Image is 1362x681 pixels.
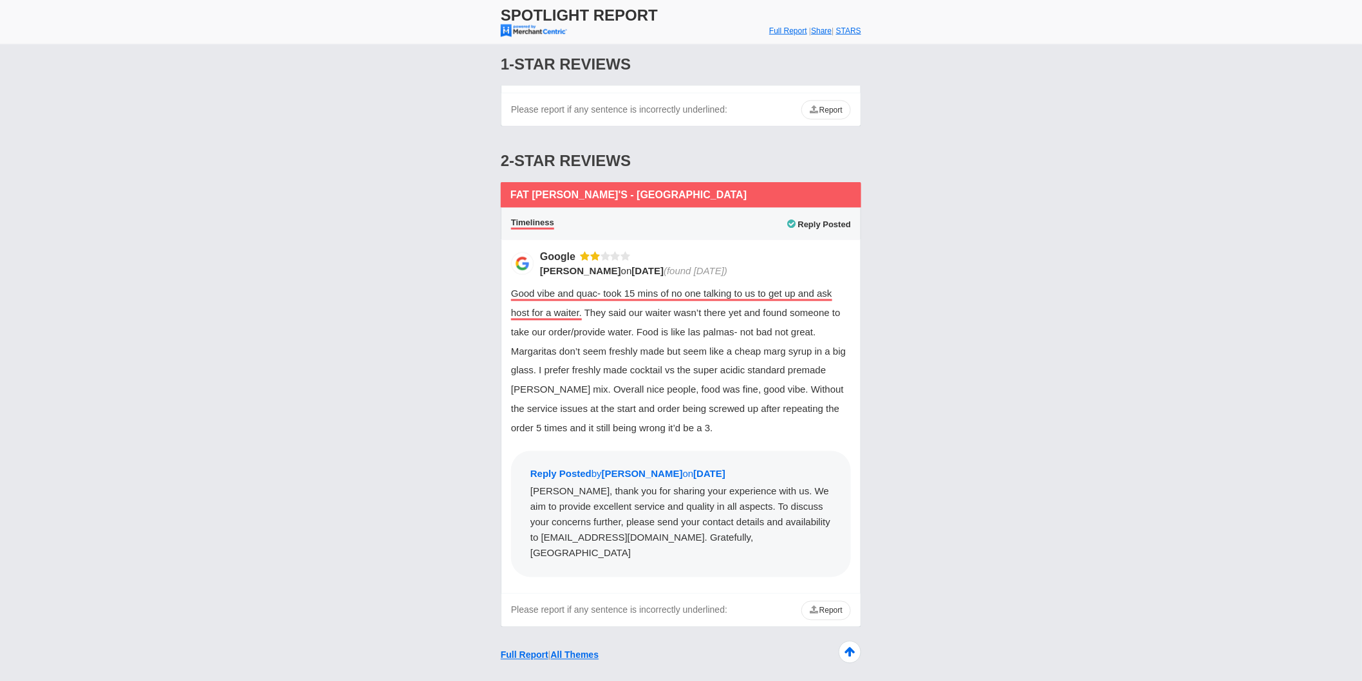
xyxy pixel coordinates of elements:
span: Food is like las palmas- not bad not great. [637,326,816,337]
div: [PERSON_NAME], thank you for sharing your experience with us. We aim to provide excellent service... [530,484,832,561]
div: on [540,264,843,277]
a: Full Report [501,650,548,660]
span: [PERSON_NAME] [602,469,683,480]
span: Reply Posted [530,469,592,480]
span: [DATE] [693,469,725,480]
span: [PERSON_NAME] [540,265,621,276]
a: All Themes [551,650,599,660]
span: (found [DATE]) [664,265,727,276]
span: Without the service issues at the start and order being screwed up after repeating the order 5 ti... [511,384,844,434]
a: Full Report [769,26,807,35]
span: | [809,26,811,35]
div: Please report if any sentence is incorrectly underlined: [511,103,727,117]
span: | [832,26,834,35]
span: They said our waiter wasn’t there yet and found someone to take our order/provide water. [511,307,841,337]
a: Share [811,26,832,35]
div: 1-Star Reviews [501,43,861,86]
img: Google [511,252,534,275]
span: | [548,650,551,660]
span: Timeliness [511,218,554,230]
span: I prefer freshly made cocktail vs the super acidic standard premade [PERSON_NAME] mix. [511,365,826,395]
span: Good vibe and quac- took 15 mins of no one talking to us to get up and ask host for a waiter. [511,288,832,321]
div: Please report if any sentence is incorrectly underlined: [511,604,727,617]
span: Margaritas don’t seem freshly made but seem like a cheap marg syrup in a big glass. [511,346,846,376]
img: mc-powered-by-logo-103.png [501,24,567,37]
span: [DATE] [632,265,664,276]
a: Report [801,601,851,620]
div: by on [530,467,832,484]
div: 2-Star Reviews [501,140,861,182]
a: Report [801,100,851,120]
div: Google [540,250,580,263]
span: Reply Posted [788,219,851,229]
span: Overall nice people, food was fine, good vibe. [613,384,808,395]
a: STARS [836,26,861,35]
span: Fat [PERSON_NAME]'s - [GEOGRAPHIC_DATA] [510,189,747,200]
